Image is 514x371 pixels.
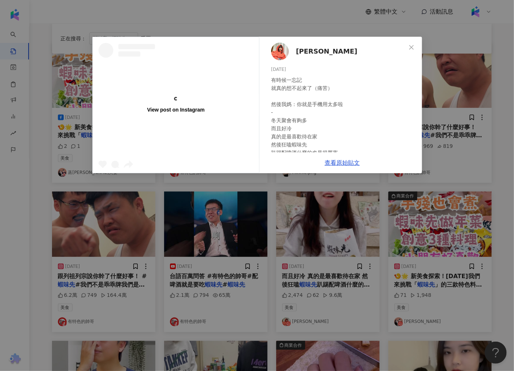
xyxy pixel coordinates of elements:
[271,43,289,60] img: KOL Avatar
[325,159,360,166] a: 查看原始貼文
[408,44,414,50] span: close
[147,106,204,113] div: View post on Instagram
[271,43,406,60] a: KOL Avatar[PERSON_NAME]
[296,46,357,57] span: [PERSON_NAME]
[271,66,416,73] div: [DATE]
[404,40,419,55] button: Close
[271,76,416,189] div: 有時候一忘記 就真的想不起來了（痛苦） 然後我媽：你就是手機用太多啦 - 冬天聚會有夠多 而且好冷 真的是最喜歡待在家 然後狂嗑蝦味先 趴踢配啤酒什麼的也是很厲害 蘇勾以！ #配啤酒就是要吃蝦味...
[93,37,259,173] a: View post on Instagram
